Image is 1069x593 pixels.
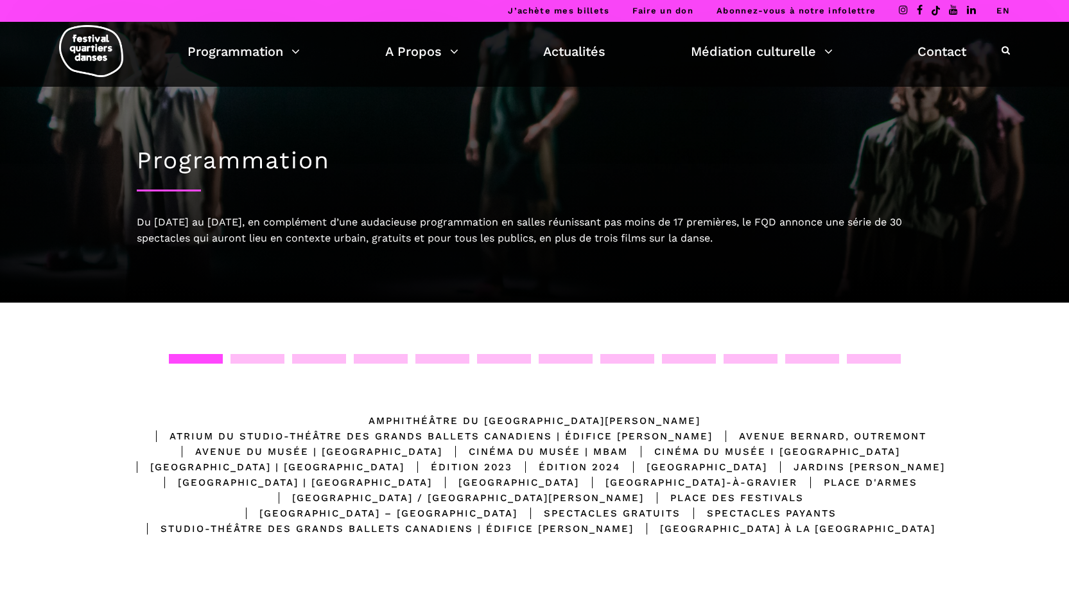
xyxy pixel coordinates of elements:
[681,506,837,521] div: Spectacles Payants
[579,475,797,490] div: [GEOGRAPHIC_DATA]-à-Gravier
[713,429,926,444] div: Avenue Bernard, Outremont
[797,475,917,490] div: Place d'Armes
[996,6,1010,15] a: EN
[266,490,644,506] div: [GEOGRAPHIC_DATA] / [GEOGRAPHIC_DATA][PERSON_NAME]
[628,444,900,459] div: Cinéma du Musée I [GEOGRAPHIC_DATA]
[508,6,609,15] a: J’achète mes billets
[634,521,935,536] div: [GEOGRAPHIC_DATA] à la [GEOGRAPHIC_DATA]
[59,25,123,77] img: logo-fqd-med
[404,459,512,475] div: Édition 2023
[143,429,713,444] div: Atrium du Studio-Théâtre des Grands Ballets Canadiens | Édifice [PERSON_NAME]
[169,444,442,459] div: Avenue du Musée | [GEOGRAPHIC_DATA]
[442,444,628,459] div: Cinéma du Musée | MBAM
[512,459,620,475] div: Édition 2024
[137,214,933,247] div: Du [DATE] au [DATE], en complément d’une audacieuse programmation en salles réunissant pas moins ...
[517,506,681,521] div: Spectacles gratuits
[369,413,700,429] div: Amphithéâtre du [GEOGRAPHIC_DATA][PERSON_NAME]
[917,40,966,62] a: Contact
[644,490,804,506] div: Place des Festivals
[767,459,945,475] div: Jardins [PERSON_NAME]
[124,459,404,475] div: [GEOGRAPHIC_DATA] | [GEOGRAPHIC_DATA]
[632,6,693,15] a: Faire un don
[620,459,767,475] div: [GEOGRAPHIC_DATA]
[187,40,300,62] a: Programmation
[152,475,432,490] div: [GEOGRAPHIC_DATA] | [GEOGRAPHIC_DATA]
[233,506,517,521] div: [GEOGRAPHIC_DATA] – [GEOGRAPHIC_DATA]
[432,475,579,490] div: [GEOGRAPHIC_DATA]
[543,40,605,62] a: Actualités
[134,521,634,536] div: Studio-Théâtre des Grands Ballets Canadiens | Édifice [PERSON_NAME]
[385,40,458,62] a: A Propos
[137,146,933,175] h1: Programmation
[691,40,833,62] a: Médiation culturelle
[717,6,876,15] a: Abonnez-vous à notre infolettre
